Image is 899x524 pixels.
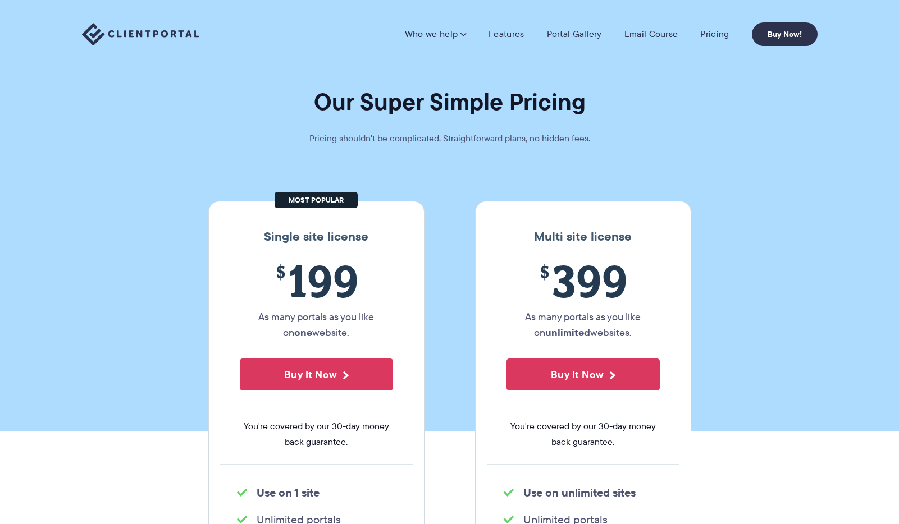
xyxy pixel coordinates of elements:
span: 199 [240,255,393,306]
p: As many portals as you like on website. [240,309,393,341]
button: Buy It Now [506,358,660,390]
p: Pricing shouldn't be complicated. Straightforward plans, no hidden fees. [281,131,618,146]
h3: Single site license [220,229,413,244]
p: As many portals as you like on websites. [506,309,660,341]
a: Features [489,29,524,40]
button: Buy It Now [240,358,393,390]
a: Buy Now! [752,22,818,46]
strong: Use on 1 site [257,484,320,501]
span: You're covered by our 30-day money back guarantee. [506,419,660,450]
a: Who we help [405,29,466,40]
a: Email Course [624,29,678,40]
strong: unlimited [545,325,590,340]
strong: one [294,325,312,340]
a: Portal Gallery [547,29,602,40]
a: Pricing [700,29,729,40]
h3: Multi site license [487,229,679,244]
span: You're covered by our 30-day money back guarantee. [240,419,393,450]
strong: Use on unlimited sites [523,484,636,501]
span: 399 [506,255,660,306]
